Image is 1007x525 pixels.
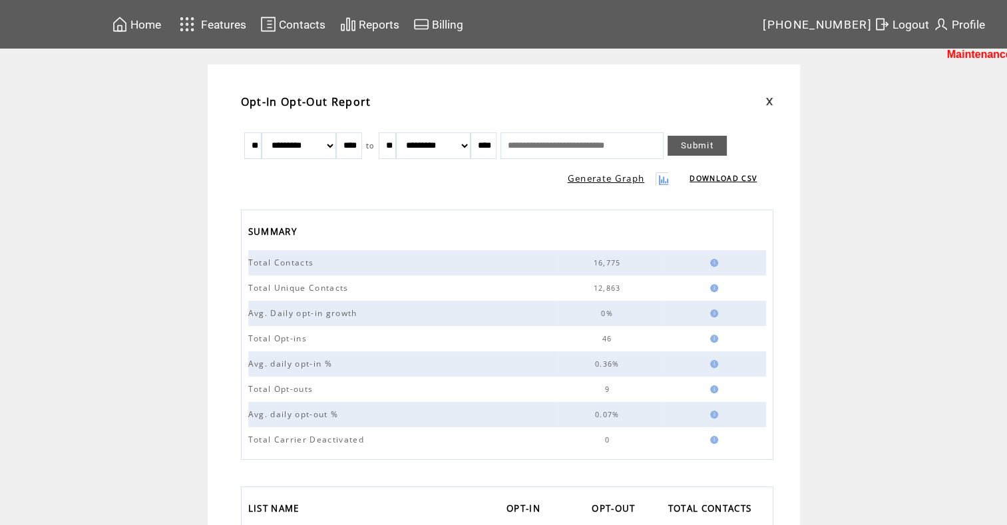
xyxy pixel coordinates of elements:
[604,435,612,444] span: 0
[506,499,544,521] span: OPT-IN
[595,410,623,419] span: 0.07%
[506,499,547,521] a: OPT-IN
[874,16,890,33] img: exit.svg
[176,13,199,35] img: features.svg
[366,141,375,150] span: to
[594,283,624,293] span: 12,863
[592,499,642,521] a: OPT-OUT
[432,18,463,31] span: Billing
[595,359,623,369] span: 0.36%
[411,14,465,35] a: Billing
[931,14,987,35] a: Profile
[340,16,356,33] img: chart.svg
[248,282,352,293] span: Total Unique Contacts
[359,18,399,31] span: Reports
[668,499,755,521] span: TOTAL CONTACTS
[248,333,310,344] span: Total Opt-ins
[706,411,718,419] img: help.gif
[174,11,249,37] a: Features
[248,434,367,445] span: Total Carrier Deactivated
[706,335,718,343] img: help.gif
[112,16,128,33] img: home.svg
[248,383,317,395] span: Total Opt-outs
[248,222,300,244] span: SUMMARY
[952,18,985,31] span: Profile
[201,18,246,31] span: Features
[668,136,727,156] a: Submit
[248,307,361,319] span: Avg. Daily opt-in growth
[241,94,371,109] span: Opt-In Opt-Out Report
[413,16,429,33] img: creidtcard.svg
[706,436,718,444] img: help.gif
[706,360,718,368] img: help.gif
[248,358,335,369] span: Avg. daily opt-in %
[604,385,612,394] span: 9
[872,14,931,35] a: Logout
[130,18,161,31] span: Home
[763,18,872,31] span: [PHONE_NUMBER]
[258,14,327,35] a: Contacts
[592,499,638,521] span: OPT-OUT
[110,14,163,35] a: Home
[602,334,616,343] span: 46
[248,499,303,521] span: LIST NAME
[706,284,718,292] img: help.gif
[279,18,325,31] span: Contacts
[248,499,306,521] a: LIST NAME
[668,499,759,521] a: TOTAL CONTACTS
[338,14,401,35] a: Reports
[248,409,342,420] span: Avg. daily opt-out %
[690,174,757,183] a: DOWNLOAD CSV
[933,16,949,33] img: profile.svg
[594,258,624,267] span: 16,775
[706,309,718,317] img: help.gif
[260,16,276,33] img: contacts.svg
[706,385,718,393] img: help.gif
[248,257,317,268] span: Total Contacts
[568,172,645,184] a: Generate Graph
[706,259,718,267] img: help.gif
[893,18,929,31] span: Logout
[601,309,616,318] span: 0%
